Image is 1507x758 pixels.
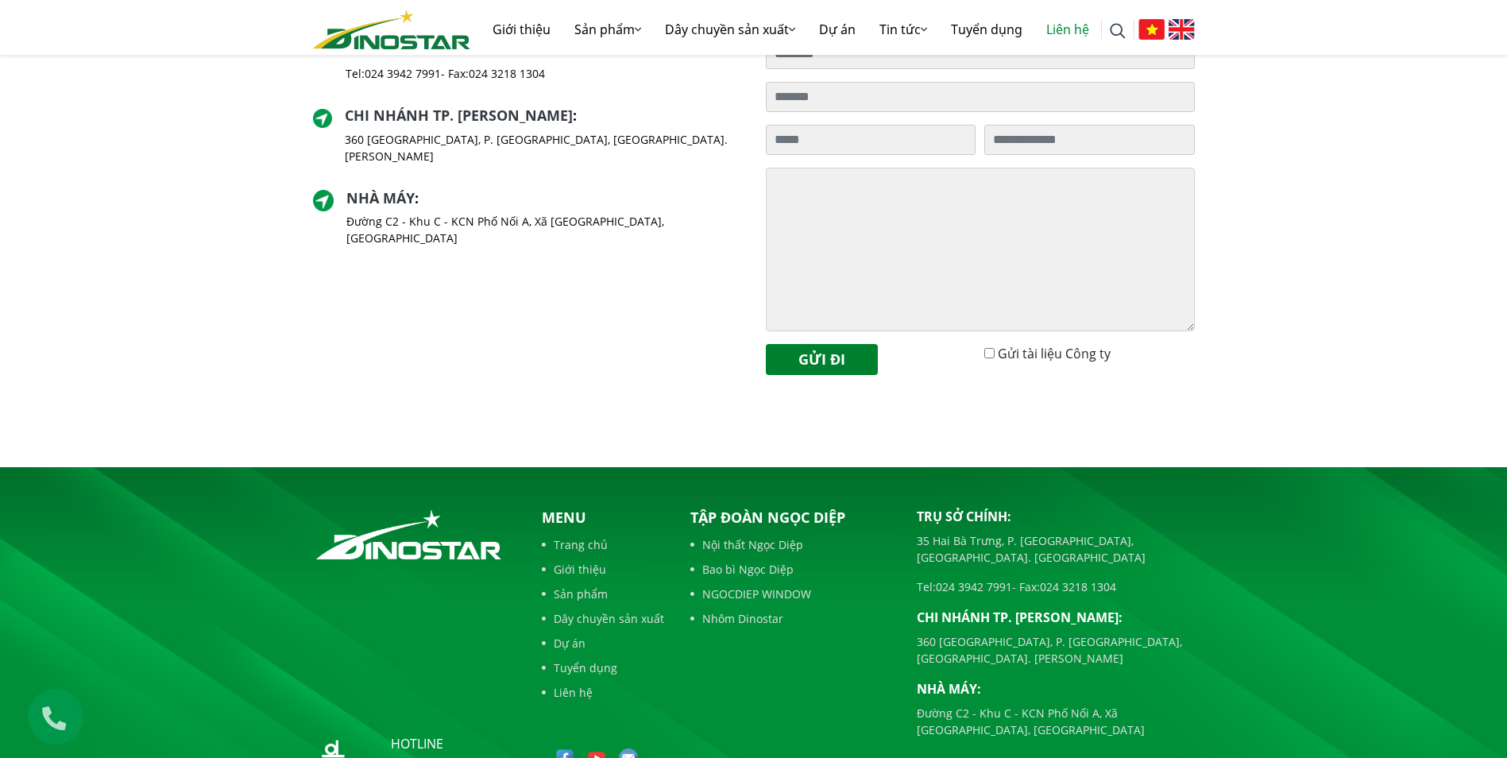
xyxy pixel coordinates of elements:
[917,679,1195,698] p: Nhà máy:
[936,579,1012,594] a: 024 3942 7991
[346,213,741,246] p: Đường C2 - Khu C - KCN Phố Nối A, Xã [GEOGRAPHIC_DATA], [GEOGRAPHIC_DATA]
[690,610,893,627] a: Nhôm Dinostar
[1040,579,1116,594] a: 024 3218 1304
[542,610,664,627] a: Dây chuyền sản xuất
[346,65,741,82] p: Tel: - Fax:
[766,344,878,375] button: Gửi đi
[391,734,486,753] p: hotline
[345,106,573,125] a: Chi nhánh TP. [PERSON_NAME]
[690,536,893,553] a: Nội thất Ngọc Diệp
[690,561,893,578] a: Bao bì Ngọc Diệp
[345,107,742,125] h2: :
[346,190,741,207] h2: :
[313,10,470,49] img: logo
[542,659,664,676] a: Tuyển dụng
[346,188,415,207] a: Nhà máy
[917,532,1195,566] p: 35 Hai Bà Trưng, P. [GEOGRAPHIC_DATA], [GEOGRAPHIC_DATA]. [GEOGRAPHIC_DATA]
[1138,19,1165,40] img: Tiếng Việt
[313,507,504,563] img: logo_footer
[469,66,545,81] a: 024 3218 1304
[867,4,939,55] a: Tin tức
[690,507,893,528] p: Tập đoàn Ngọc Diệp
[653,4,807,55] a: Dây chuyền sản xuất
[313,109,332,128] img: directer
[1169,19,1195,40] img: English
[1110,23,1126,39] img: search
[807,4,867,55] a: Dự án
[998,344,1111,363] label: Gửi tài liệu Công ty
[365,66,441,81] a: 024 3942 7991
[313,190,334,211] img: directer
[562,4,653,55] a: Sản phẩm
[542,561,664,578] a: Giới thiệu
[917,705,1195,738] p: Đường C2 - Khu C - KCN Phố Nối A, Xã [GEOGRAPHIC_DATA], [GEOGRAPHIC_DATA]
[1034,4,1101,55] a: Liên hệ
[542,635,664,652] a: Dự án
[917,578,1195,595] p: Tel: - Fax:
[542,536,664,553] a: Trang chủ
[542,684,664,701] a: Liên hệ
[345,131,742,164] p: 360 [GEOGRAPHIC_DATA], P. [GEOGRAPHIC_DATA], [GEOGRAPHIC_DATA]. [PERSON_NAME]
[542,586,664,602] a: Sản phẩm
[917,608,1195,627] p: Chi nhánh TP. [PERSON_NAME]:
[917,633,1195,667] p: 360 [GEOGRAPHIC_DATA], P. [GEOGRAPHIC_DATA], [GEOGRAPHIC_DATA]. [PERSON_NAME]
[939,4,1034,55] a: Tuyển dụng
[481,4,562,55] a: Giới thiệu
[917,507,1195,526] p: Trụ sở chính:
[542,507,664,528] p: Menu
[690,586,893,602] a: NGOCDIEP WINDOW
